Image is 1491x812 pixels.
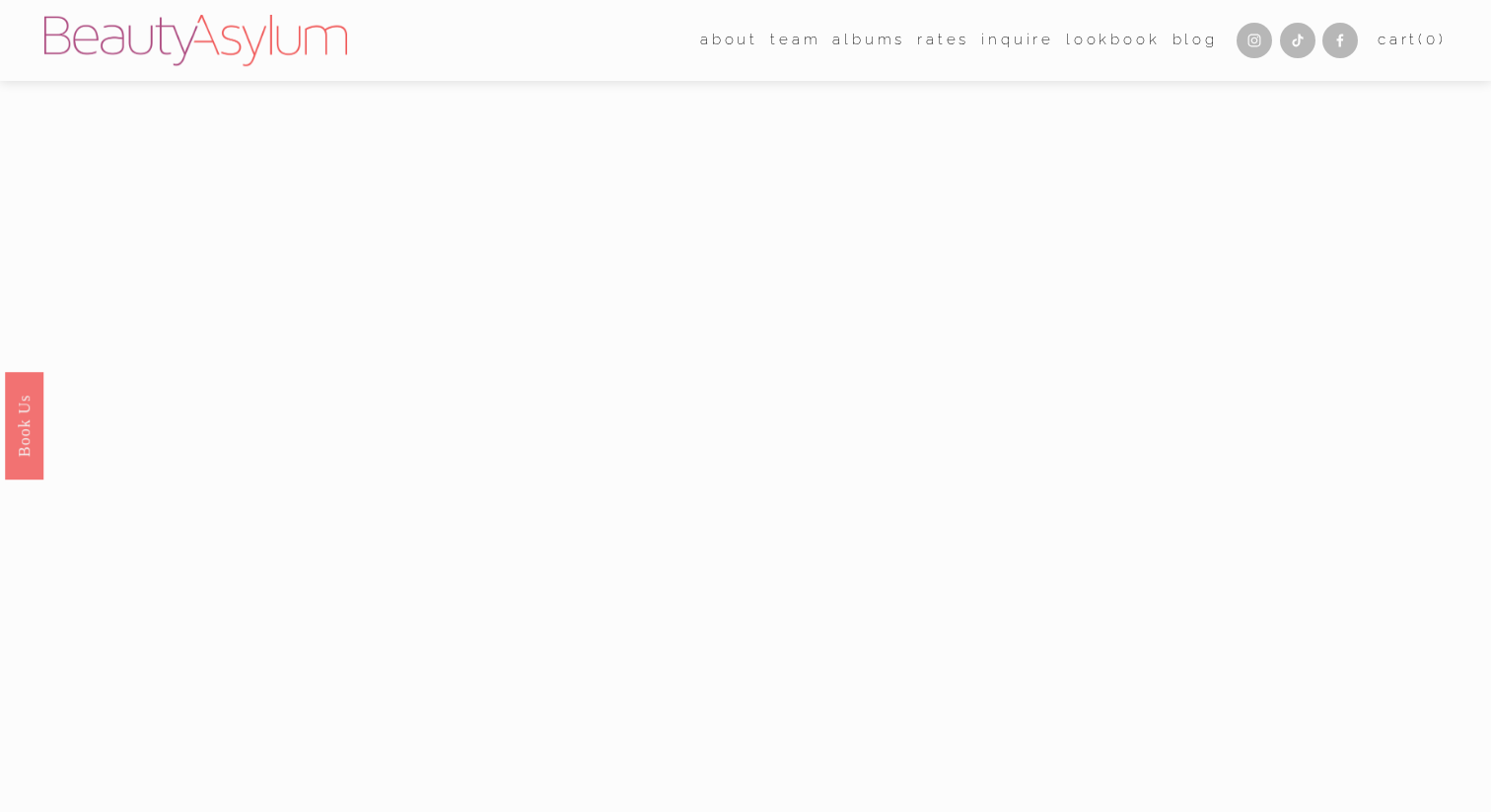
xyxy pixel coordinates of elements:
a: folder dropdown [700,26,758,55]
a: 0 items in cart [1378,27,1447,53]
span: ( ) [1418,31,1446,48]
a: folder dropdown [770,26,820,55]
a: Blog [1172,26,1218,55]
a: Instagram [1237,23,1272,58]
a: TikTok [1280,23,1315,58]
span: about [700,27,758,53]
a: albums [832,26,905,55]
span: team [770,27,820,53]
img: Beauty Asylum | Bridal Hair &amp; Makeup Charlotte &amp; Atlanta [44,15,347,66]
a: Rates [917,26,969,55]
a: Facebook [1322,23,1358,58]
span: 0 [1426,31,1439,48]
a: Lookbook [1066,26,1160,55]
a: Book Us [5,371,43,479]
a: Inquire [981,26,1054,55]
